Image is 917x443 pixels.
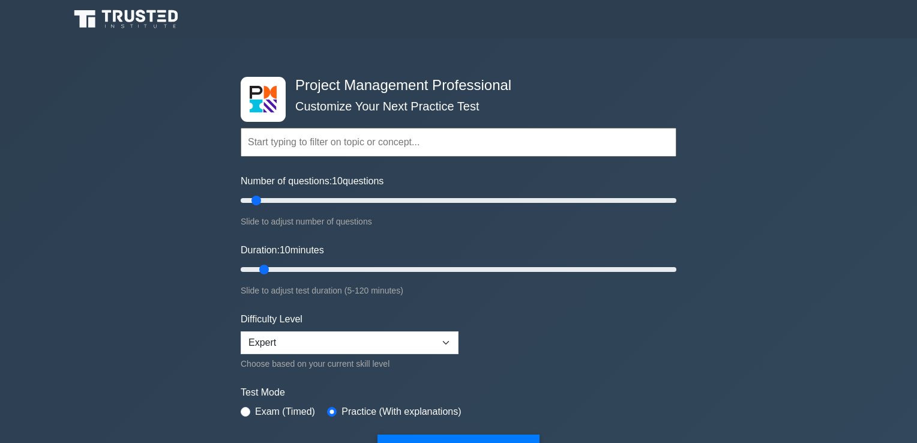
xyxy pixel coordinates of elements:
label: Test Mode [241,385,676,400]
div: Choose based on your current skill level [241,357,458,371]
h4: Project Management Professional [290,77,618,94]
label: Practice (With explanations) [341,405,461,419]
input: Start typing to filter on topic or concept... [241,128,676,157]
span: 10 [280,245,290,255]
div: Slide to adjust number of questions [241,214,676,229]
label: Exam (Timed) [255,405,315,419]
div: Slide to adjust test duration (5-120 minutes) [241,283,676,298]
label: Number of questions: questions [241,174,383,188]
label: Difficulty Level [241,312,302,327]
label: Duration: minutes [241,243,324,258]
span: 10 [332,176,343,186]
